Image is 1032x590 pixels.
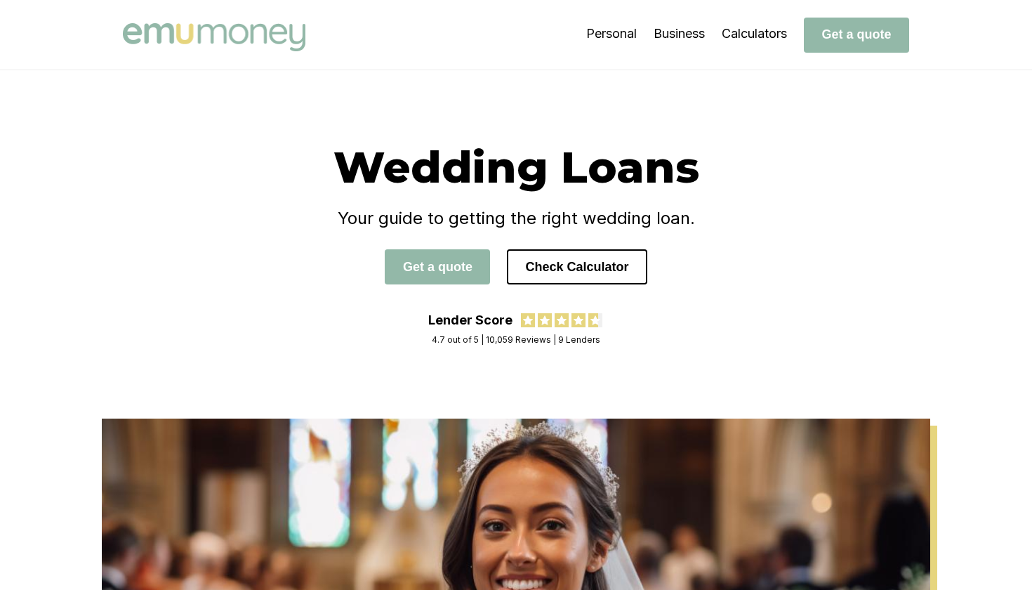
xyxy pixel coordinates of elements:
[123,140,909,194] h1: Wedding Loans
[521,313,535,327] img: review star
[507,259,647,274] a: Check Calculator
[571,313,586,327] img: review star
[432,334,600,345] div: 4.7 out of 5 | 10,059 Reviews | 9 Lenders
[123,23,305,51] img: Emu Money logo
[588,313,602,327] img: review star
[804,27,909,41] a: Get a quote
[385,249,490,284] button: Get a quote
[385,259,490,274] a: Get a quote
[555,313,569,327] img: review star
[538,313,552,327] img: review star
[428,313,512,327] div: Lender Score
[804,18,909,53] button: Get a quote
[507,249,647,284] button: Check Calculator
[123,208,909,228] h4: Your guide to getting the right wedding loan.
